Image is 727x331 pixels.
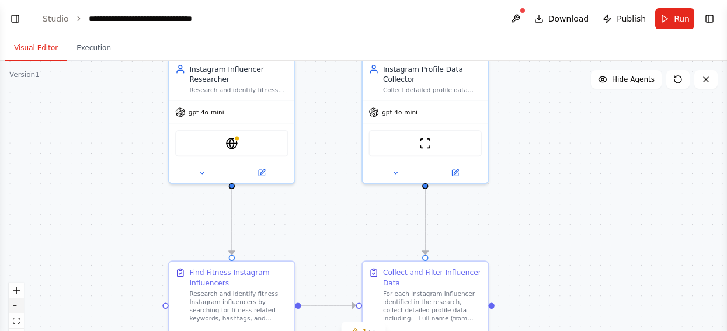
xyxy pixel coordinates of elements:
button: Run [655,8,694,29]
div: Instagram Influencer ResearcherResearch and identify fitness influencers on Instagram by searchin... [168,57,295,184]
div: Research and identify fitness Instagram influencers by searching for fitness-related keywords, ha... [189,290,288,323]
span: gpt-4o-mini [382,108,418,116]
div: Collect and Filter Influencer Data [383,267,482,288]
button: Show right sidebar [701,11,718,27]
button: Execution [67,36,120,61]
button: fit view [9,313,24,329]
button: zoom in [9,283,24,298]
div: Instagram Profile Data Collector [383,64,482,85]
div: Version 1 [9,70,40,79]
nav: breadcrumb [43,13,218,25]
span: gpt-4o-mini [189,108,224,116]
button: Visual Editor [5,36,67,61]
div: Instagram Influencer Researcher [189,64,288,85]
div: For each Instagram influencer identified in the research, collect detailed profile data including... [383,290,482,323]
div: Research and identify fitness influencers on Instagram by searching for fitness-related content, ... [189,86,288,95]
button: zoom out [9,298,24,313]
button: Open in side panel [233,167,291,179]
img: ScrapeWebsiteTool [419,137,432,149]
button: Download [530,8,594,29]
div: Instagram Profile Data CollectorCollect detailed profile data from Instagram influencers includin... [361,57,489,184]
div: Collect detailed profile data from Instagram influencers including their name, Instagram handle, ... [383,86,482,95]
a: Studio [43,14,69,23]
span: Publish [617,13,646,25]
g: Edge from 0a03ae66-7dee-4a96-8b99-91a222012b0f to 5066b5be-3697-4022-b1b5-085700f56062 [301,300,356,310]
g: Edge from a069e5f3-8f4d-4909-b552-b1a2db274384 to 0a03ae66-7dee-4a96-8b99-91a222012b0f [227,189,236,255]
button: Show left sidebar [7,11,23,27]
button: Open in side panel [426,167,484,179]
span: Hide Agents [612,75,655,84]
img: EXASearchTool [225,137,238,149]
button: Hide Agents [591,70,662,89]
g: Edge from 3ad95e89-c38e-4c21-abeb-c922d7b0d31b to 5066b5be-3697-4022-b1b5-085700f56062 [420,189,430,255]
span: Download [548,13,589,25]
span: Run [674,13,690,25]
div: Find Fitness Instagram Influencers [189,267,288,288]
button: Publish [598,8,651,29]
